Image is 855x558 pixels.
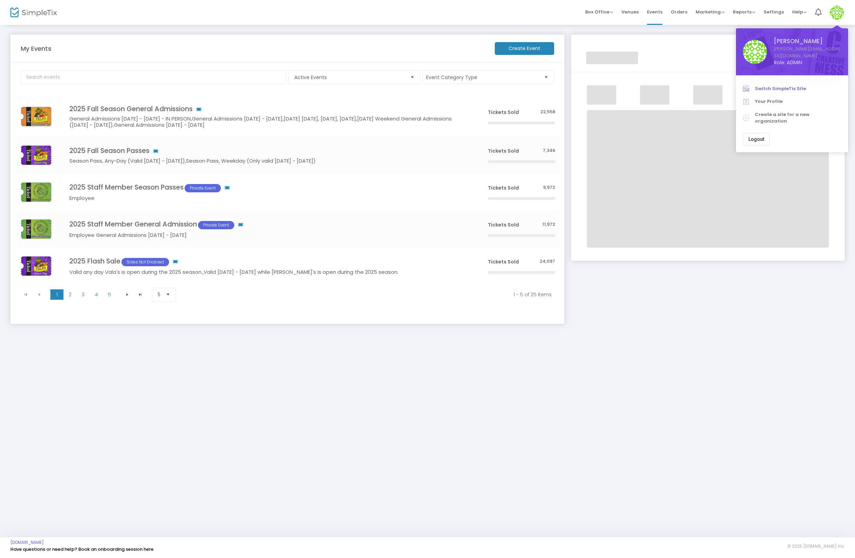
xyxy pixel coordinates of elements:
div: Data table [17,96,559,285]
span: Page 4 [90,289,103,300]
span: Tickets Sold [488,221,519,228]
span: Page 1 [50,289,63,300]
span: 5 [158,291,160,298]
a: [PERSON_NAME][EMAIL_ADDRESS][DOMAIN_NAME] [774,46,841,59]
span: Reports [733,9,755,15]
button: Event Category Type [422,70,554,84]
h5: General Admissions [DATE] - [DATE] - IN PERSON,General Admissions [DATE] - [DATE],[DATE] [DATE], ... [69,116,467,128]
h4: 2025 Flash Sale [69,257,467,266]
h4: 2025 Fall Season General Admissions [69,105,467,113]
span: Orders [671,3,687,21]
span: Events [647,3,662,21]
span: Tickets Sold [488,147,519,154]
h5: Valid any day Vala's is open during the 2025 season.,Valid [DATE] - [DATE] while [PERSON_NAME]'s ... [69,269,467,275]
a: Have questions or need help? Book an onboarding session here [10,546,154,552]
h4: 2025 Staff Member Season Passes [69,183,467,192]
m-button: Create Event [495,42,554,55]
h5: Season Pass, Any-Day (Valid [DATE] - [DATE]),Season Pass, Weekday (Only valid [DATE] - [DATE]) [69,158,467,164]
span: Venues [621,3,639,21]
img: 1GeneralAdmissionTHUMBNAIL.png [21,107,52,126]
button: Select [163,288,173,301]
span: Your Profile [755,98,841,105]
span: Private Event [198,221,234,229]
span: Page 3 [77,289,90,300]
span: Go to the next page [121,289,134,300]
span: Active Events [294,74,405,81]
span: Page 2 [63,289,77,300]
span: 7,346 [543,147,555,154]
input: Search events [21,70,286,84]
img: 6388655235283406612SeasonPassTHUMBNAIL.png [21,256,52,276]
h5: Employee General Admissions [DATE] - [DATE] [69,232,467,238]
a: Switch SimpleTix Site [743,82,841,95]
img: 4STAFFMEMBERSeasonPassTHUMBNAIL.png [21,182,52,202]
h4: 2025 Staff Member General Admission [69,220,467,229]
span: 9,972 [543,184,555,191]
img: 2SeasonPassTHUMBNAIL.png [21,145,52,165]
a: Create a site for a new organization [743,108,841,128]
span: Help [792,9,807,15]
span: 24,097 [540,258,555,265]
button: Logout [743,133,770,145]
span: Tickets Sold [488,258,519,265]
span: Page 5 [103,289,116,300]
span: Sales Not Enabled [121,258,169,266]
button: Select [407,71,417,84]
span: Marketing [696,9,725,15]
span: © 2025 [DOMAIN_NAME] Inc. [787,543,845,549]
span: Switch SimpleTix Site [755,85,841,92]
span: Logout [748,136,764,142]
h4: 2025 Fall Season Passes [69,147,467,155]
a: [DOMAIN_NAME] [10,540,44,545]
span: 22,558 [540,109,555,115]
span: Create a site for a new organization [755,111,841,125]
span: Go to the last page [138,292,143,297]
span: [PERSON_NAME] [774,37,841,46]
img: 3STAFFMEMBERGeneralAdmissionTHUMBNAIL.png [21,219,52,239]
span: Settings [764,3,784,21]
span: 11,972 [542,221,555,228]
span: Private Event [185,184,221,192]
kendo-pager-info: 1 - 5 of 25 items [188,291,552,298]
m-panel-title: My Events [17,44,491,53]
span: Role: ADMIN [774,59,841,66]
span: Go to the next page [125,292,130,297]
a: Your Profile [743,95,841,108]
span: Tickets Sold [488,184,519,191]
span: Go to the last page [134,289,147,300]
span: Tickets Sold [488,109,519,116]
h5: Employee [69,195,467,201]
span: Box Office [585,9,613,15]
